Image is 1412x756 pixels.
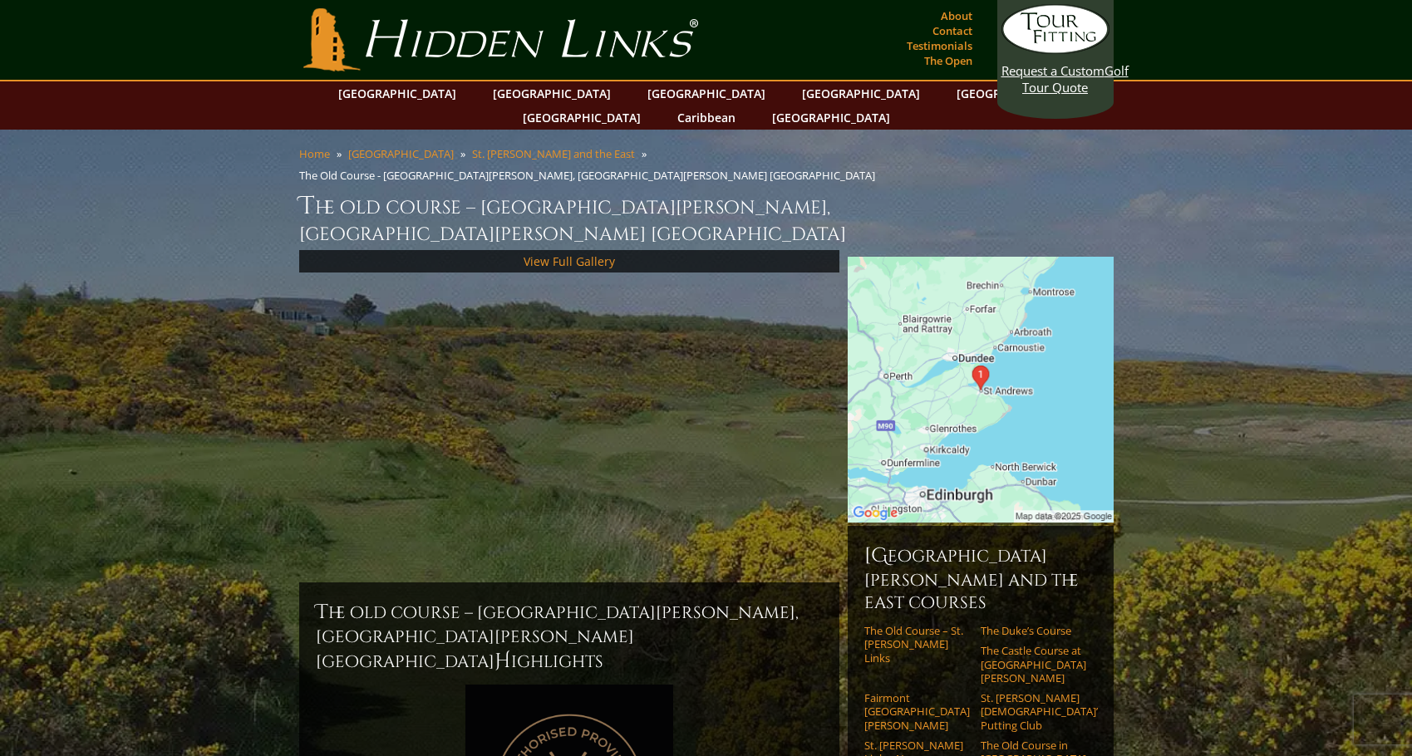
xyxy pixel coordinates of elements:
[348,146,454,161] a: [GEOGRAPHIC_DATA]
[494,648,511,675] span: H
[1001,62,1105,79] span: Request a Custom
[299,189,1114,247] h1: The Old Course – [GEOGRAPHIC_DATA][PERSON_NAME], [GEOGRAPHIC_DATA][PERSON_NAME] [GEOGRAPHIC_DATA]
[864,624,970,665] a: The Old Course – St. [PERSON_NAME] Links
[299,146,330,161] a: Home
[948,81,1083,106] a: [GEOGRAPHIC_DATA]
[1001,4,1109,96] a: Request a CustomGolf Tour Quote
[485,81,619,106] a: [GEOGRAPHIC_DATA]
[330,81,465,106] a: [GEOGRAPHIC_DATA]
[903,34,977,57] a: Testimonials
[981,691,1086,732] a: St. [PERSON_NAME] [DEMOGRAPHIC_DATA]’ Putting Club
[864,691,970,732] a: Fairmont [GEOGRAPHIC_DATA][PERSON_NAME]
[639,81,774,106] a: [GEOGRAPHIC_DATA]
[514,106,649,130] a: [GEOGRAPHIC_DATA]
[864,542,1097,614] h6: [GEOGRAPHIC_DATA][PERSON_NAME] and the East Courses
[848,257,1114,523] img: Google Map of St Andrews Links, St Andrews, United Kingdom
[928,19,977,42] a: Contact
[920,49,977,72] a: The Open
[472,146,635,161] a: St. [PERSON_NAME] and the East
[981,644,1086,685] a: The Castle Course at [GEOGRAPHIC_DATA][PERSON_NAME]
[316,599,823,675] h2: The Old Course – [GEOGRAPHIC_DATA][PERSON_NAME], [GEOGRAPHIC_DATA][PERSON_NAME] [GEOGRAPHIC_DATA]...
[794,81,928,106] a: [GEOGRAPHIC_DATA]
[299,168,882,183] li: The Old Course - [GEOGRAPHIC_DATA][PERSON_NAME], [GEOGRAPHIC_DATA][PERSON_NAME] [GEOGRAPHIC_DATA]
[669,106,744,130] a: Caribbean
[764,106,898,130] a: [GEOGRAPHIC_DATA]
[524,253,615,269] a: View Full Gallery
[981,624,1086,637] a: The Duke’s Course
[937,4,977,27] a: About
